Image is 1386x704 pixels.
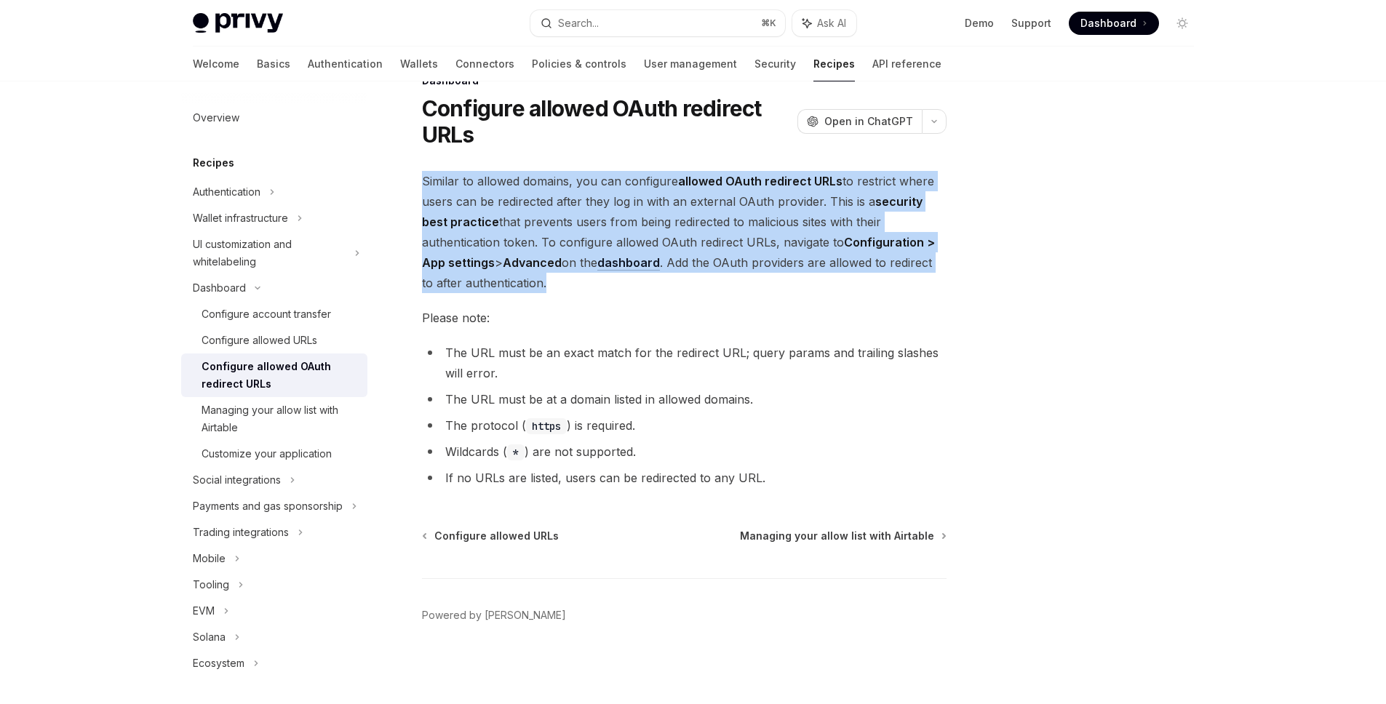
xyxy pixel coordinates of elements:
[761,17,776,29] span: ⌘ K
[740,529,945,543] a: Managing your allow list with Airtable
[422,171,947,293] span: Similar to allowed domains, you can configure to restrict where users can be redirected after the...
[422,389,947,409] li: The URL must be at a domain listed in allowed domains.
[1069,12,1159,35] a: Dashboard
[193,602,215,620] div: EVM
[740,529,934,542] font: Managing your allow list with Airtable
[193,236,346,271] div: UI customization and whitelabeling
[644,47,737,81] a: User management
[193,628,226,646] div: Solana
[193,524,289,541] div: Trading integrations
[193,576,229,593] div: Tooling
[1080,16,1136,31] span: Dashboard
[202,358,359,393] div: Configure allowed OAuth redirect URLs
[817,17,846,29] font: Ask AI
[422,415,947,436] li: The protocol ( ) is required.
[526,418,567,434] code: https
[530,10,785,36] button: Search...⌘K
[824,114,913,129] span: Open in ChatGPT
[503,255,562,270] strong: Advanced
[400,47,438,81] a: Wallets
[1171,12,1194,35] button: Toggle dark mode
[678,174,843,188] strong: allowed OAuth redirect URLs
[532,47,626,81] a: Policies & controls
[193,471,281,489] div: Social integrations
[558,15,599,32] div: Search...
[193,497,343,515] div: Payments and gas sponsorship
[257,47,290,81] a: Basics
[202,445,332,463] div: Customize your application
[422,441,947,462] li: Wildcards ( ) are not supported.
[193,47,239,81] a: Welcome
[422,95,762,148] font: Configure allowed OAuth redirect URLs
[797,109,922,134] button: Open in ChatGPT
[193,209,288,227] div: Wallet infrastructure
[754,47,796,81] a: Security
[181,327,367,353] a: Configure allowed URLs
[193,655,244,672] div: Ecosystem
[193,550,226,567] div: Mobile
[423,529,559,543] a: Configure allowed URLs
[965,16,994,31] a: Demo
[422,468,947,488] li: If no URLs are listed, users can be redirected to any URL.
[308,47,383,81] a: Authentication
[792,10,856,36] button: Ask AI
[181,353,367,397] a: Configure allowed OAuth redirect URLs
[193,281,246,294] font: Dashboard
[181,105,367,131] a: Overview
[193,13,283,33] img: light logo
[181,301,367,327] a: Configure account transfer
[193,109,239,127] div: Overview
[872,47,941,81] a: API reference
[422,308,947,328] span: Please note:
[422,608,566,623] a: Powered by [PERSON_NAME]
[181,441,367,467] a: Customize your application
[422,194,923,229] strong: security best practice
[202,332,317,349] div: Configure allowed URLs
[193,185,260,198] font: Authentication
[181,397,367,441] a: Managing your allow list with Airtable
[813,47,855,81] a: Recipes
[193,156,234,169] font: Recipes
[434,529,559,542] font: Configure allowed URLs
[597,255,660,271] a: dashboard
[422,343,947,383] li: The URL must be an exact match for the redirect URL; query params and trailing slashes will error.
[455,47,514,81] a: Connectors
[202,305,331,323] div: Configure account transfer
[1011,16,1051,31] a: Support
[202,401,359,436] div: Managing your allow list with Airtable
